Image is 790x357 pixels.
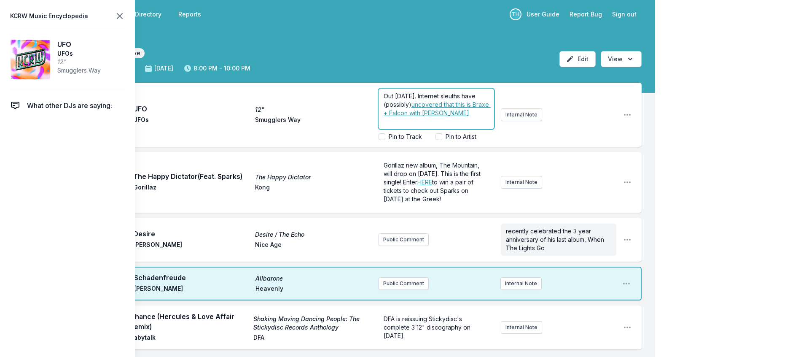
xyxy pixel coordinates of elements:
[623,323,631,332] button: Open playlist item options
[144,64,173,73] span: [DATE]
[379,233,429,246] button: Public Comment
[133,116,250,126] span: UFOs
[255,105,372,114] span: 12"
[521,7,564,22] a: User Guide
[564,7,607,22] a: Report Bug
[379,277,429,290] button: Public Comment
[57,58,101,66] span: 12"
[10,39,51,80] img: 12"
[384,162,482,186] span: Gorillaz new album, The Mountain, will drop on [DATE]. This is the first single! Enter
[134,284,250,295] span: [PERSON_NAME]
[622,279,631,288] button: Open playlist item options
[130,333,248,343] span: Babytalk
[255,241,372,251] span: Nice Age
[133,229,250,239] span: Desire
[384,315,472,339] span: DFA is reissuing Stickydisc's complete 3 12" discography on [DATE].
[133,104,250,114] span: UFO
[57,39,101,49] span: UFO
[255,173,372,181] span: The Happy Dictator
[133,171,250,181] span: The Happy Dictator (Feat. Sparks)
[623,178,631,187] button: Open playlist item options
[255,116,372,126] span: Smugglers Way
[253,315,372,332] span: Shaking Moving Dancing People: The Stickydisc Records Anthology
[623,235,631,244] button: Open playlist item options
[134,273,250,283] span: Schadenfreude
[130,311,248,332] span: Chance (Hercules & Love Affair Remix)
[173,7,206,22] a: Reports
[623,111,631,119] button: Open playlist item options
[133,183,250,193] span: Gorillaz
[384,92,477,108] span: Out [DATE]. Internet sleuths have (possibly)
[255,230,372,239] span: Desire / The Echo
[607,7,642,22] button: Sign out
[510,8,521,20] p: Travis Holcombe
[133,241,250,251] span: [PERSON_NAME]
[506,227,606,252] span: recently celebrated the 3 year anniversary of his last album, When The Lights Go
[253,333,372,343] span: DFA
[601,51,642,67] button: Open options
[500,277,542,290] button: Internal Note
[57,49,101,58] span: UFOs
[501,321,542,334] button: Internal Note
[10,10,88,22] span: KCRW Music Encyclopedia
[559,51,596,67] button: Edit
[255,284,372,295] span: Heavenly
[417,178,432,186] a: HERE
[384,178,475,203] span: to win a pair of tickets to check out Sparks on [DATE] at the Greek!
[446,133,476,141] label: Pin to Artist
[27,100,112,111] span: What other DJs are saying:
[501,176,542,189] button: Internal Note
[389,133,422,141] label: Pin to Track
[255,183,372,193] span: Kong
[384,101,491,116] a: uncovered that this is Braxe + Falcon with [PERSON_NAME]
[255,274,372,283] span: Allbarone
[501,108,542,121] button: Internal Note
[183,64,250,73] span: 8:00 PM - 10:00 PM
[57,66,101,75] span: Smugglers Way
